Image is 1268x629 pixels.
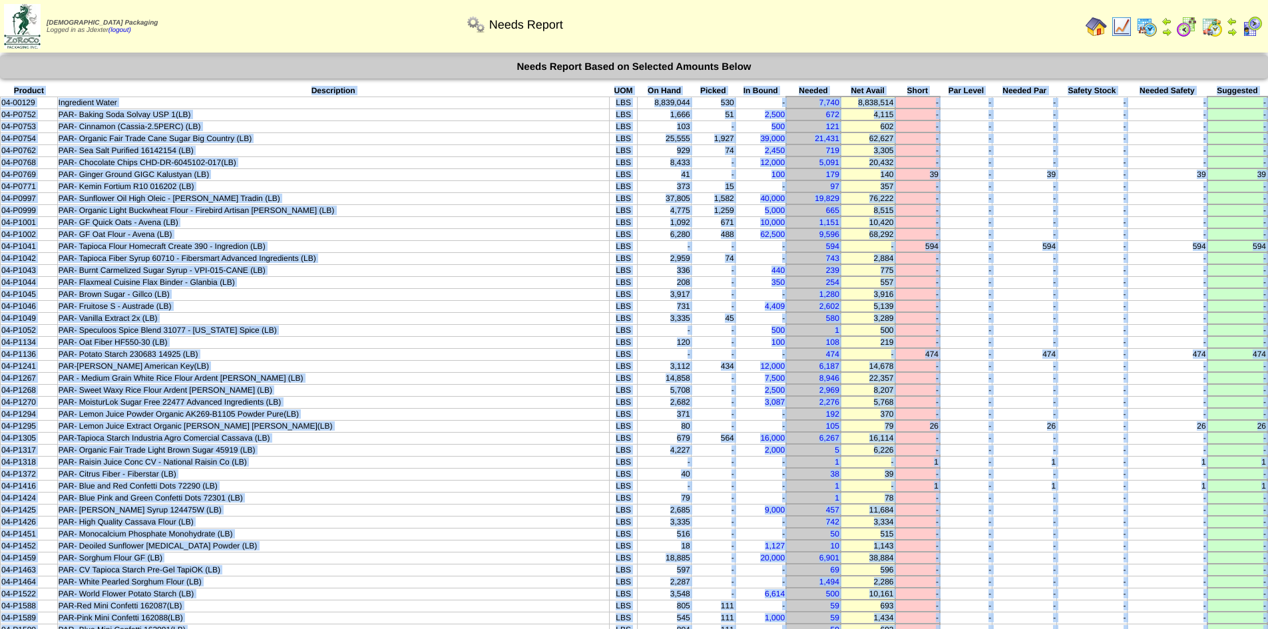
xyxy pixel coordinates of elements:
[1,228,58,240] td: 04-P1002
[760,230,785,239] a: 62,500
[1127,192,1207,204] td: -
[1,240,58,252] td: 04-P1041
[57,108,609,120] td: PAR- Baking Soda Solvay USP 1(LB)
[895,204,940,216] td: -
[826,254,839,263] a: 743
[895,216,940,228] td: -
[1127,108,1207,120] td: -
[765,110,785,119] a: 2,500
[1,192,58,204] td: 04-P0997
[830,565,839,574] a: 69
[691,108,735,120] td: 51
[830,601,839,610] a: 59
[940,108,992,120] td: -
[760,134,785,143] a: 39,000
[1,168,58,180] td: 04-P0769
[992,240,1057,252] td: 594
[940,192,992,204] td: -
[1207,276,1267,288] td: -
[830,529,839,538] a: 50
[609,252,638,264] td: LBS
[992,252,1057,264] td: -
[638,252,691,264] td: 2,959
[826,266,839,275] a: 239
[57,120,609,132] td: PAR- Cinnamon (Cassia-2.5PERC) (LB)
[609,216,638,228] td: LBS
[992,264,1057,276] td: -
[895,264,940,276] td: -
[1207,228,1267,240] td: -
[1127,120,1207,132] td: -
[691,97,735,108] td: 530
[609,228,638,240] td: LBS
[1127,85,1207,97] th: Needed Safety
[638,85,691,97] th: On Hand
[835,493,839,503] a: 1
[841,192,895,204] td: 76,222
[609,168,638,180] td: LBS
[1207,240,1267,252] td: 594
[609,97,638,108] td: LBS
[841,240,895,252] td: -
[826,278,839,287] a: 254
[940,85,992,97] th: Par Level
[638,180,691,192] td: 373
[57,216,609,228] td: PAR- GF Quick Oats - Avena (LB)
[1057,156,1127,168] td: -
[940,216,992,228] td: -
[765,397,785,407] a: 3,087
[735,240,786,252] td: -
[940,97,992,108] td: -
[638,228,691,240] td: 6,280
[638,216,691,228] td: 1,092
[895,108,940,120] td: -
[609,132,638,144] td: LBS
[841,144,895,156] td: 3,305
[895,85,940,97] th: Short
[1207,156,1267,168] td: -
[826,517,839,526] a: 742
[826,314,839,323] a: 580
[1136,16,1158,37] img: calendarprod.gif
[826,146,839,155] a: 719
[609,288,638,300] td: LBS
[1057,108,1127,120] td: -
[1207,120,1267,132] td: -
[691,120,735,132] td: -
[992,156,1057,168] td: -
[819,397,839,407] a: 2,276
[835,445,839,455] a: 5
[895,276,940,288] td: -
[841,276,895,288] td: 557
[1127,228,1207,240] td: -
[771,337,785,347] a: 100
[1057,120,1127,132] td: -
[691,132,735,144] td: 1,927
[1086,16,1107,37] img: home.gif
[940,252,992,264] td: -
[765,302,785,311] a: 4,409
[992,276,1057,288] td: -
[830,469,839,479] a: 38
[609,85,638,97] th: UOM
[638,276,691,288] td: 208
[609,240,638,252] td: LBS
[940,204,992,216] td: -
[1,276,58,288] td: 04-P1044
[830,182,839,191] a: 97
[1127,97,1207,108] td: -
[1207,108,1267,120] td: -
[1127,204,1207,216] td: -
[1127,264,1207,276] td: -
[765,373,785,383] a: 7,500
[57,144,609,156] td: PAR- Sea Salt Purified 16142154 (LB)
[1127,216,1207,228] td: -
[992,120,1057,132] td: -
[760,553,785,562] a: 20,000
[940,180,992,192] td: -
[771,325,785,335] a: 500
[1207,97,1267,108] td: -
[992,108,1057,120] td: -
[1057,144,1127,156] td: -
[826,349,839,359] a: 474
